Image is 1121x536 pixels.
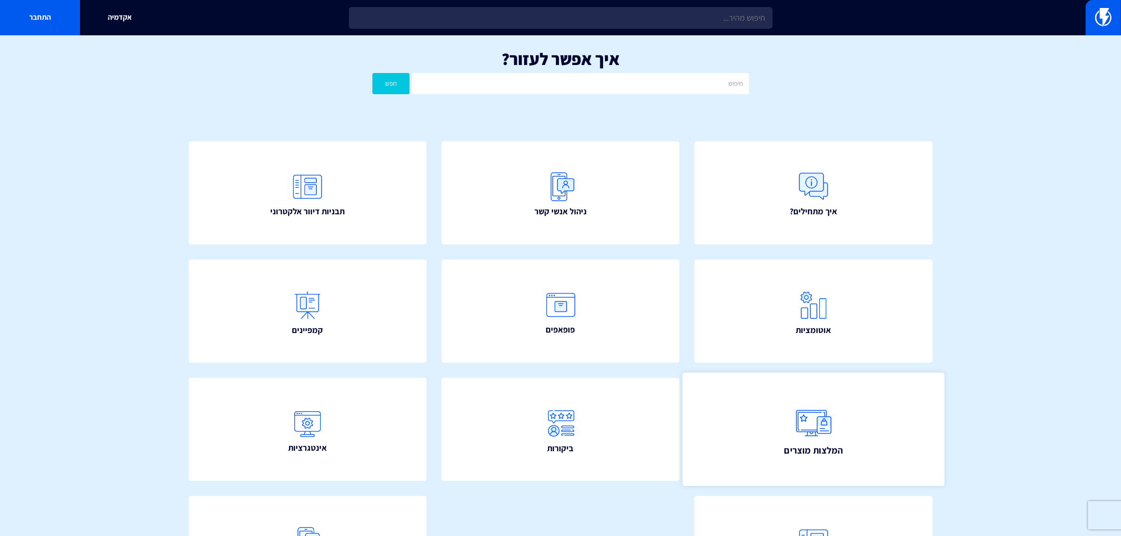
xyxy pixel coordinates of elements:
h1: איך אפשר לעזור? [14,49,1107,68]
input: חיפוש מהיר... [349,7,773,29]
span: פופאפים [546,324,575,336]
button: חפש [372,73,410,94]
span: המלצות מוצרים [784,443,843,456]
a: איך מתחילים? [694,141,933,244]
a: המלצות מוצרים [683,373,944,486]
input: חיפוש [412,73,749,94]
span: אינטגרציות [288,442,327,454]
a: ביקורות [442,378,680,481]
span: ניהול אנשי קשר [534,205,587,218]
a: ניהול אנשי קשר [442,141,680,244]
span: ביקורות [548,442,574,455]
span: איך מתחילים? [790,205,837,218]
span: תבניות דיוור אלקטרוני [270,205,345,218]
a: קמפיינים [189,260,427,363]
a: תבניות דיוור אלקטרוני [189,141,427,244]
a: אוטומציות [694,260,933,363]
span: אוטומציות [796,324,831,336]
a: פופאפים [442,260,680,363]
a: אינטגרציות [189,378,427,481]
span: קמפיינים [292,324,323,336]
